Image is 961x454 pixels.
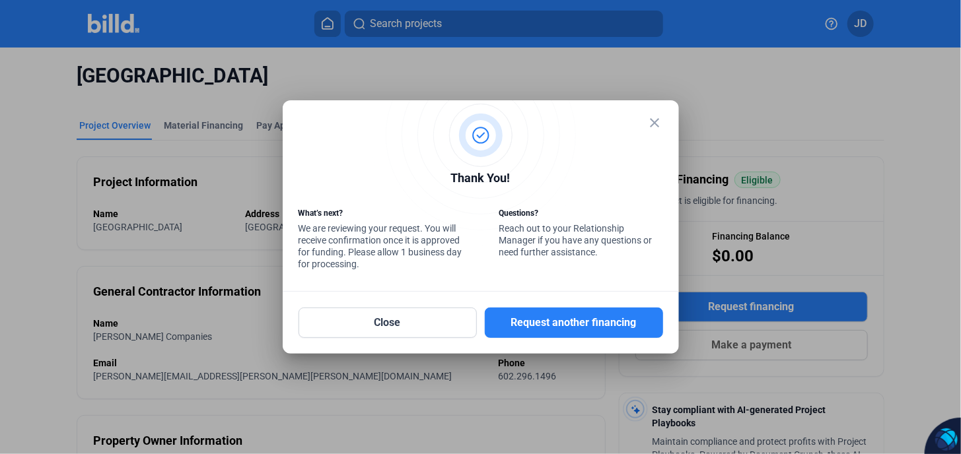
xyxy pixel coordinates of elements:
button: Request another financing [485,308,663,338]
div: Thank You! [299,169,663,191]
button: Close [299,308,477,338]
div: Reach out to your Relationship Manager if you have any questions or need further assistance. [499,207,662,261]
mat-icon: close [647,115,663,131]
div: What’s next? [299,207,462,222]
div: Questions? [499,207,662,222]
div: We are reviewing your request. You will receive confirmation once it is approved for funding. Ple... [299,207,462,273]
